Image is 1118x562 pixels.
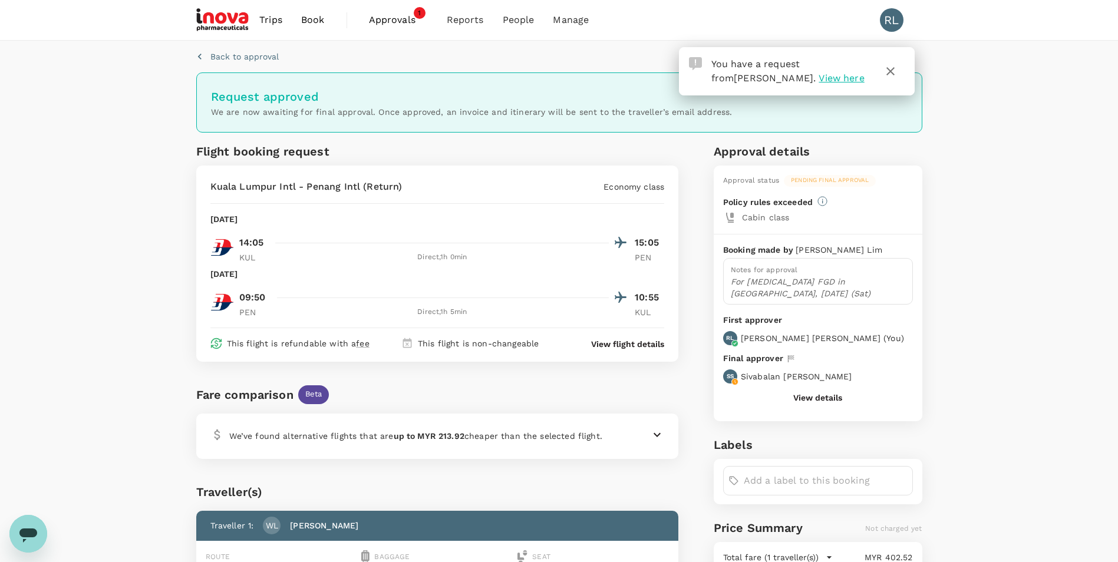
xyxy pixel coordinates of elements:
[723,314,913,326] p: First approver
[723,352,783,365] p: Final approver
[741,332,904,344] p: [PERSON_NAME] [PERSON_NAME] ( You )
[734,72,813,84] span: [PERSON_NAME]
[714,435,922,454] h6: Labels
[206,553,230,561] span: Route
[196,482,679,501] div: Traveller(s)
[369,13,428,27] span: Approvals
[210,268,238,280] p: [DATE]
[196,142,435,161] h6: Flight booking request
[714,142,922,161] h6: Approval details
[239,306,269,318] p: PEN
[635,306,664,318] p: KUL
[210,51,279,62] p: Back to approval
[741,371,852,382] p: Sivabalan [PERSON_NAME]
[723,196,813,208] p: Policy rules exceeded
[276,252,609,263] div: Direct , 1h 0min
[517,550,527,562] img: seat-icon
[211,106,908,118] p: We are now awaiting for final approval. Once approved, an invoice and itinerary will be sent to t...
[239,252,269,263] p: KUL
[210,236,234,259] img: MH
[227,338,370,349] p: This flight is refundable with a
[880,8,903,32] div: RL
[532,553,550,561] span: Seat
[727,372,734,381] p: SS
[374,553,410,561] span: Baggage
[210,213,238,225] p: [DATE]
[726,334,734,342] p: RL
[796,244,882,256] p: [PERSON_NAME] Lim
[276,306,609,318] div: Direct , 1h 5min
[503,13,535,27] span: People
[819,72,864,84] span: View here
[731,266,798,274] span: Notes for approval
[689,57,702,70] img: Approval Request
[210,180,403,194] p: Kuala Lumpur Intl - Penang Intl (Return)
[301,13,325,27] span: Book
[356,339,369,348] span: fee
[723,244,796,256] p: Booking made by
[744,471,908,490] input: Add a label to this booking
[196,385,293,404] div: Fare comparison
[210,520,254,531] p: Traveller 1 :
[229,430,602,442] p: We’ve found alternative flights that are cheaper than the selected flight.
[290,520,358,531] p: [PERSON_NAME]
[211,87,908,106] h6: Request approved
[723,175,779,187] div: Approval status
[742,211,913,223] p: Cabin class
[9,515,47,553] iframe: Button to launch messaging window
[239,290,266,305] p: 09:50
[418,338,539,349] p: This flight is non-changeable
[259,13,282,27] span: Trips
[210,290,234,314] img: MH
[361,550,370,562] img: baggage-icon
[784,176,876,184] span: Pending final approval
[603,181,664,193] p: Economy class
[266,520,278,531] p: WL
[298,389,329,400] span: Beta
[711,58,816,84] span: You have a request from .
[447,13,484,27] span: Reports
[196,7,250,33] img: iNova Pharmaceuticals
[196,51,279,62] button: Back to approval
[553,13,589,27] span: Manage
[793,393,842,402] button: View details
[635,290,664,305] p: 10:55
[635,236,664,250] p: 15:05
[239,236,264,250] p: 14:05
[394,431,464,441] b: up to MYR 213.92
[591,338,664,350] button: View flight details
[714,518,803,537] h6: Price Summary
[635,252,664,263] p: PEN
[731,276,905,299] p: For [MEDICAL_DATA] FGD in [GEOGRAPHIC_DATA], [DATE] (Sat)
[865,524,922,533] span: Not charged yet
[414,7,426,19] span: 1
